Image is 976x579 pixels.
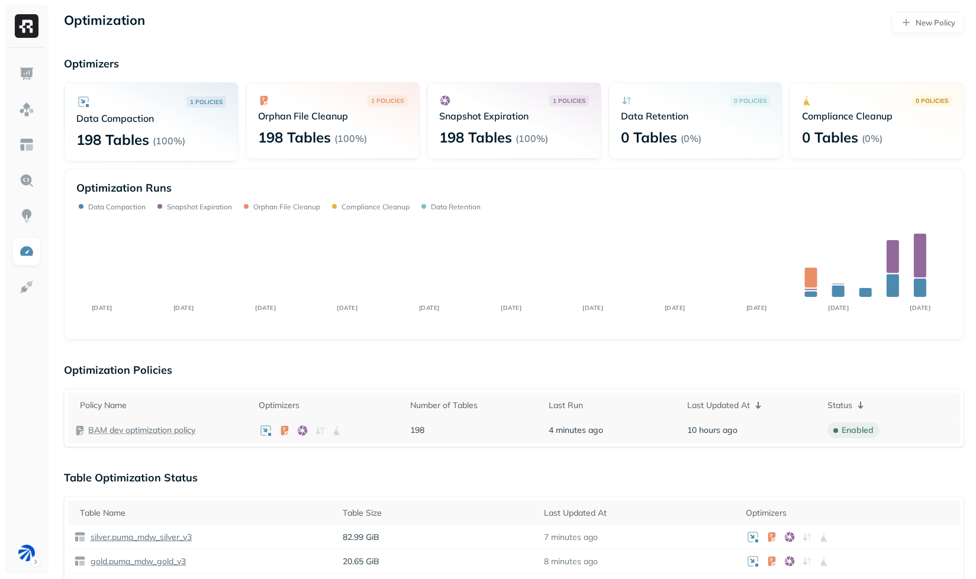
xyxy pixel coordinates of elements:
p: 198 [410,425,537,436]
p: 198 Tables [439,128,512,147]
tspan: [DATE] [419,304,440,312]
tspan: [DATE] [665,304,685,312]
img: Insights [19,208,34,224]
span: 4 minutes ago [549,425,603,436]
p: ( 0% ) [862,132,882,144]
p: ( 100% ) [153,135,185,147]
img: Dashboard [19,66,34,82]
img: Optimization [19,244,34,259]
div: Table Name [80,507,331,519]
p: Data Retention [431,202,481,211]
p: 198 Tables [258,128,331,147]
a: BAM dev optimization policy [88,425,195,436]
div: Last Updated At [544,507,733,519]
div: Status [827,398,954,412]
p: Optimization [64,12,145,33]
p: 82.99 GiB [343,532,532,543]
p: Orphan File Cleanup [253,202,320,211]
tspan: [DATE] [582,304,603,312]
div: Table Size [343,507,532,519]
p: Snapshot Expiration [167,202,232,211]
p: Compliance Cleanup [342,202,410,211]
img: Assets [19,102,34,117]
div: Optimizers [259,400,398,411]
tspan: [DATE] [828,304,849,312]
tspan: [DATE] [337,304,357,312]
p: ( 100% ) [334,132,367,144]
tspan: [DATE] [910,304,930,312]
p: Optimizers [64,57,964,70]
tspan: [DATE] [92,304,112,312]
p: New Policy [916,17,955,28]
img: Ryft [15,14,38,38]
p: Data Compaction [76,112,226,124]
p: Orphan File Cleanup [258,110,408,122]
p: 0 POLICIES [734,96,766,105]
p: Optimization Policies [64,363,964,377]
tspan: [DATE] [173,304,194,312]
p: Data Retention [621,110,771,122]
p: ( 0% ) [681,132,701,144]
p: 8 minutes ago [544,556,598,567]
p: ( 100% ) [516,132,548,144]
tspan: [DATE] [746,304,767,312]
img: table [74,531,86,543]
p: 1 POLICIES [553,96,585,105]
img: table [74,555,86,567]
div: Last Updated At [687,398,816,412]
p: 198 Tables [76,130,149,149]
p: 0 Tables [802,128,858,147]
p: 0 POLICIES [916,96,948,105]
p: 7 minutes ago [544,532,598,543]
p: Snapshot Expiration [439,110,589,122]
img: Integrations [19,279,34,295]
div: Number of Tables [410,400,537,411]
div: Last Run [549,400,675,411]
p: Optimization Runs [76,181,172,195]
p: 1 POLICIES [371,96,404,105]
div: Optimizers [746,507,954,519]
p: 0 Tables [621,128,677,147]
div: Policy Name [80,400,247,411]
a: gold.puma_mdw_gold_v3 [86,556,186,567]
tspan: [DATE] [501,304,521,312]
p: 1 POLICIES [190,98,223,106]
span: 10 hours ago [687,425,737,436]
img: Query Explorer [19,173,34,188]
p: 20.65 GiB [343,556,532,567]
p: gold.puma_mdw_gold_v3 [88,556,186,567]
p: Data Compaction [88,202,146,211]
p: Compliance Cleanup [802,110,952,122]
a: New Policy [891,12,964,33]
p: Table Optimization Status [64,471,964,484]
p: silver.puma_mdw_silver_v3 [88,532,192,543]
a: silver.puma_mdw_silver_v3 [86,532,192,543]
img: BAM Dev [18,545,35,561]
tspan: [DATE] [255,304,276,312]
p: enabled [842,425,874,436]
img: Asset Explorer [19,137,34,153]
